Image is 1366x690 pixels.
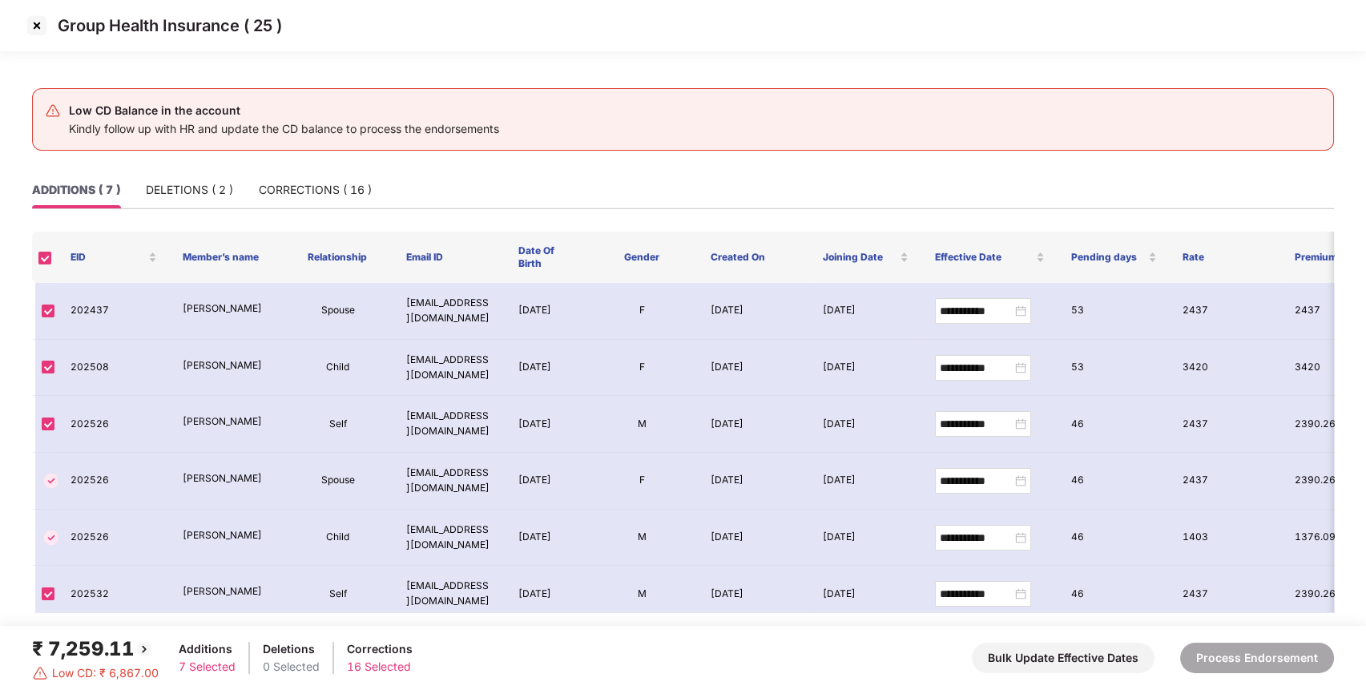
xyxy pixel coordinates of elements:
[506,340,586,397] td: [DATE]
[183,358,269,373] p: [PERSON_NAME]
[1058,232,1170,283] th: Pending days
[1058,453,1171,510] td: 46
[698,232,810,283] th: Created On
[810,396,922,453] td: [DATE]
[1170,283,1282,340] td: 2437
[393,283,506,340] td: [EMAIL_ADDRESS][DOMAIN_NAME]
[1170,510,1282,567] td: 1403
[282,453,394,510] td: Spouse
[58,566,170,623] td: 202532
[934,251,1033,264] span: Effective Date
[506,283,586,340] td: [DATE]
[810,340,922,397] td: [DATE]
[698,566,810,623] td: [DATE]
[263,658,320,676] div: 0 Selected
[24,13,50,38] img: svg+xml;base64,PHN2ZyBpZD0iQ3Jvc3MtMzJ4MzIiIHhtbG5zPSJodHRwOi8vd3d3LnczLm9yZy8yMDAwL3N2ZyIgd2lkdG...
[1058,510,1171,567] td: 46
[282,232,394,283] th: Relationship
[698,396,810,453] td: [DATE]
[179,658,236,676] div: 7 Selected
[347,640,413,658] div: Corrections
[58,16,282,35] p: Group Health Insurance ( 25 )
[586,340,698,397] td: F
[282,283,394,340] td: Spouse
[810,510,922,567] td: [DATE]
[183,414,269,430] p: [PERSON_NAME]
[921,232,1058,283] th: Effective Date
[183,301,269,317] p: [PERSON_NAME]
[282,340,394,397] td: Child
[183,584,269,599] p: [PERSON_NAME]
[282,566,394,623] td: Self
[1058,340,1171,397] td: 53
[506,453,586,510] td: [DATE]
[393,510,506,567] td: [EMAIL_ADDRESS][DOMAIN_NAME]
[58,396,170,453] td: 202526
[1058,566,1171,623] td: 46
[586,232,698,283] th: Gender
[32,665,48,681] img: svg+xml;base64,PHN2ZyBpZD0iRGFuZ2VyLTMyeDMyIiB4bWxucz0iaHR0cDovL3d3dy53My5vcmcvMjAwMC9zdmciIHdpZH...
[58,340,170,397] td: 202508
[58,453,170,510] td: 202526
[183,471,269,486] p: [PERSON_NAME]
[393,396,506,453] td: [EMAIL_ADDRESS][DOMAIN_NAME]
[58,510,170,567] td: 202526
[183,528,269,543] p: [PERSON_NAME]
[58,232,170,283] th: EID
[1170,566,1282,623] td: 2437
[42,528,61,547] img: svg+xml;base64,PHN2ZyBpZD0iVGljay0zMngzMiIgeG1sbnM9Imh0dHA6Ly93d3cudzMub3JnLzIwMDAvc3ZnIiB3aWR0aD...
[1058,396,1171,453] td: 46
[69,101,499,120] div: Low CD Balance in the account
[393,453,506,510] td: [EMAIL_ADDRESS][DOMAIN_NAME]
[32,181,120,199] div: ADDITIONS ( 7 )
[282,396,394,453] td: Self
[42,471,61,490] img: svg+xml;base64,PHN2ZyBpZD0iVGljay0zMngzMiIgeG1sbnM9Imh0dHA6Ly93d3cudzMub3JnLzIwMDAvc3ZnIiB3aWR0aD...
[1170,232,1282,283] th: Rate
[1170,453,1282,510] td: 2437
[1070,251,1145,264] span: Pending days
[263,640,320,658] div: Deletions
[347,658,413,676] div: 16 Selected
[393,232,506,283] th: Email ID
[586,510,698,567] td: M
[1180,643,1334,673] button: Process Endorsement
[506,396,586,453] td: [DATE]
[823,251,897,264] span: Joining Date
[506,510,586,567] td: [DATE]
[52,664,159,682] span: Low CD: ₹ 6,867.00
[170,232,282,283] th: Member’s name
[810,453,922,510] td: [DATE]
[586,396,698,453] td: M
[586,566,698,623] td: M
[69,120,499,138] div: Kindly follow up with HR and update the CD balance to process the endorsements
[810,566,922,623] td: [DATE]
[393,340,506,397] td: [EMAIL_ADDRESS][DOMAIN_NAME]
[698,453,810,510] td: [DATE]
[586,453,698,510] td: F
[698,510,810,567] td: [DATE]
[282,510,394,567] td: Child
[810,283,922,340] td: [DATE]
[146,181,233,199] div: DELETIONS ( 2 )
[698,340,810,397] td: [DATE]
[32,634,159,664] div: ₹ 7,259.11
[71,251,145,264] span: EID
[393,566,506,623] td: [EMAIL_ADDRESS][DOMAIN_NAME]
[179,640,236,658] div: Additions
[506,232,586,283] th: Date Of Birth
[810,232,922,283] th: Joining Date
[586,283,698,340] td: F
[259,181,372,199] div: CORRECTIONS ( 16 )
[1170,340,1282,397] td: 3420
[58,283,170,340] td: 202437
[506,566,586,623] td: [DATE]
[1170,396,1282,453] td: 2437
[45,103,61,119] img: svg+xml;base64,PHN2ZyB4bWxucz0iaHR0cDovL3d3dy53My5vcmcvMjAwMC9zdmciIHdpZHRoPSIyNCIgaGVpZ2h0PSIyNC...
[972,643,1154,673] button: Bulk Update Effective Dates
[1058,283,1171,340] td: 53
[698,283,810,340] td: [DATE]
[135,640,154,659] img: svg+xml;base64,PHN2ZyBpZD0iQmFjay0yMHgyMCIgeG1sbnM9Imh0dHA6Ly93d3cudzMub3JnLzIwMDAvc3ZnIiB3aWR0aD...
